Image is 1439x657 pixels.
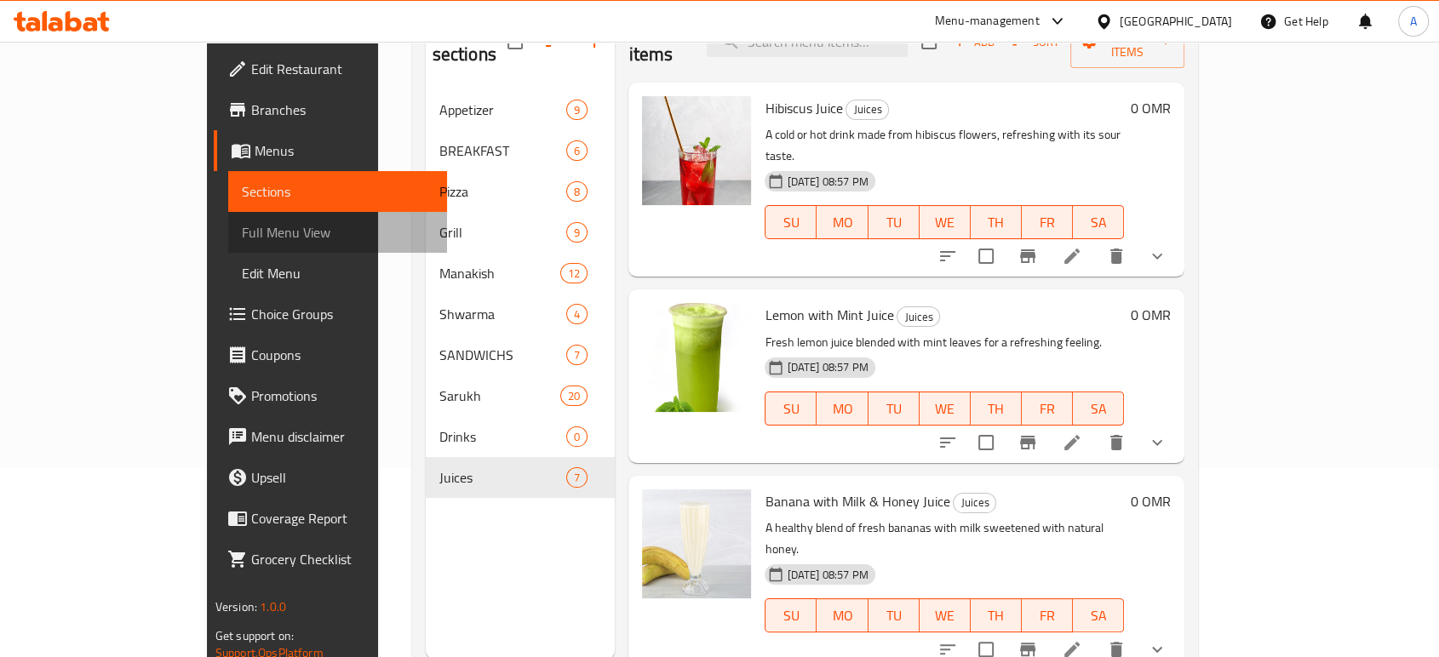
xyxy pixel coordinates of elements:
[926,397,964,421] span: WE
[251,345,433,365] span: Coupons
[566,467,588,488] div: items
[1022,598,1073,632] button: FR
[1131,96,1171,120] h6: 0 OMR
[642,303,751,412] img: Lemon with Mint Juice
[971,391,1022,426] button: TH
[920,391,971,426] button: WE
[875,210,913,235] span: TU
[215,625,294,647] span: Get support on:
[1131,489,1171,513] h6: 0 OMR
[765,517,1124,560] p: A healthy blend of fresh bananas with milk sweetened with natural honey.
[869,598,920,632] button: TU
[971,205,1022,239] button: TH
[817,391,868,426] button: MO
[954,493,995,512] span: Juices
[1022,391,1073,426] button: FR
[1131,303,1171,327] h6: 0 OMR
[255,140,433,161] span: Menus
[439,263,561,283] span: Manakish
[560,386,588,406] div: items
[567,429,587,445] span: 0
[772,397,810,421] span: SU
[251,100,433,120] span: Branches
[1073,598,1124,632] button: SA
[765,124,1124,167] p: A cold or hot drink made from hibiscus flowers, refreshing with its sour taste.
[439,222,567,243] div: Grill
[920,598,971,632] button: WE
[426,334,616,375] div: SANDWICHS7
[642,96,751,205] img: Hibiscus Juice
[242,222,433,243] span: Full Menu View
[765,488,949,514] span: Banana with Milk & Honey Juice
[439,386,561,406] span: Sarukh
[1080,603,1117,628] span: SA
[566,181,588,202] div: items
[1096,236,1137,277] button: delete
[971,598,1022,632] button: TH
[1096,422,1137,463] button: delete
[765,302,893,328] span: Lemon with Mint Juice
[214,457,447,498] a: Upsell
[1062,432,1082,453] a: Edit menu item
[426,130,616,171] div: BREAKFAST6
[426,457,616,498] div: Juices7
[426,375,616,416] div: Sarukh20
[439,140,567,161] span: BREAKFAST
[214,375,447,416] a: Promotions
[869,391,920,426] button: TU
[214,498,447,539] a: Coverage Report
[823,397,861,421] span: MO
[433,16,508,67] h2: Menu sections
[642,489,751,598] img: Banana with Milk & Honey Juice
[426,171,616,212] div: Pizza8
[953,493,996,513] div: Juices
[1410,12,1417,31] span: A
[1029,210,1066,235] span: FR
[566,222,588,243] div: items
[567,102,587,118] span: 9
[426,294,616,334] div: Shwarma4
[1007,422,1048,463] button: Branch-specific-item
[897,307,939,327] span: Juices
[1073,205,1124,239] button: SA
[628,16,686,67] h2: Menu items
[869,205,920,239] button: TU
[439,181,567,202] span: Pizza
[560,263,588,283] div: items
[920,205,971,239] button: WE
[1029,603,1066,628] span: FR
[439,304,567,324] span: Shwarma
[439,100,567,120] span: Appetizer
[426,416,616,457] div: Drinks0
[214,89,447,130] a: Branches
[1022,205,1073,239] button: FR
[215,596,257,618] span: Version:
[780,567,874,583] span: [DATE] 08:57 PM
[426,212,616,253] div: Grill9
[977,603,1015,628] span: TH
[214,416,447,457] a: Menu disclaimer
[968,425,1004,460] span: Select to update
[566,304,588,324] div: items
[1080,210,1117,235] span: SA
[823,603,861,628] span: MO
[765,332,1124,353] p: Fresh lemon juice blended with mint leaves for a refreshing feeling.
[260,596,286,618] span: 1.0.0
[566,140,588,161] div: items
[897,306,940,327] div: Juices
[875,397,913,421] span: TU
[765,391,817,426] button: SU
[1062,246,1082,266] a: Edit menu item
[1147,246,1167,266] svg: Show Choices
[1137,236,1178,277] button: show more
[780,359,874,375] span: [DATE] 08:57 PM
[875,603,913,628] span: TU
[439,345,567,365] span: SANDWICHS
[772,210,810,235] span: SU
[242,181,433,202] span: Sections
[426,89,616,130] div: Appetizer9
[765,598,817,632] button: SU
